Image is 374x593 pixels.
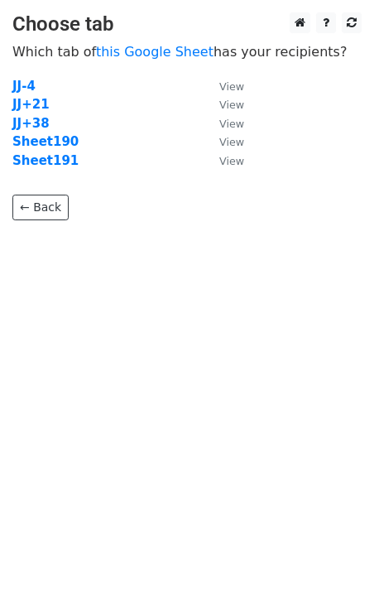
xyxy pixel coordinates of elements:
a: ← Back [12,195,69,220]
small: View [219,155,244,167]
a: View [203,134,244,149]
small: View [219,80,244,93]
a: View [203,116,244,131]
a: Sheet191 [12,153,79,168]
a: View [203,79,244,94]
a: View [203,97,244,112]
small: View [219,118,244,130]
a: this Google Sheet [96,44,213,60]
a: JJ+21 [12,97,50,112]
h3: Choose tab [12,12,362,36]
p: Which tab of has your recipients? [12,43,362,60]
a: Sheet190 [12,134,79,149]
a: JJ+38 [12,116,50,131]
a: View [203,153,244,168]
small: View [219,99,244,111]
a: JJ-4 [12,79,36,94]
small: View [219,136,244,148]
